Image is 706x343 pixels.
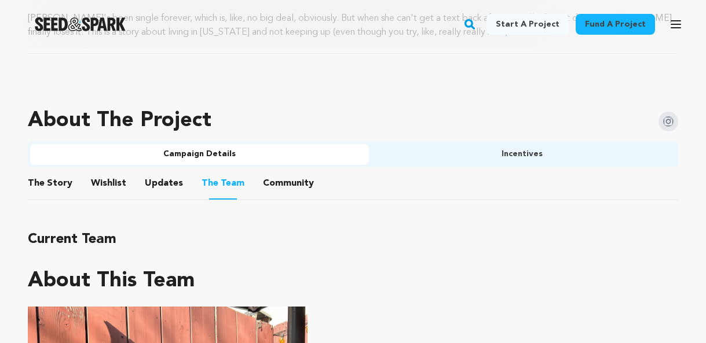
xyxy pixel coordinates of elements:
[202,176,244,190] span: Team
[35,17,126,31] img: Seed&Spark Logo Dark Mode
[28,176,45,190] span: The
[28,176,72,190] span: Story
[28,109,211,132] h1: About The Project
[202,176,218,190] span: The
[486,14,569,35] a: Start a project
[91,176,126,190] span: Wishlist
[145,176,183,190] span: Updates
[659,112,678,131] img: Seed&Spark Instagram Icon
[28,270,195,293] h1: About This Team
[30,144,369,165] button: Campaign Details
[263,176,314,190] span: Community
[35,17,126,31] a: Seed&Spark Homepage
[369,144,676,165] button: Incentives
[576,14,655,35] a: Fund a project
[28,228,678,251] h1: Current Team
